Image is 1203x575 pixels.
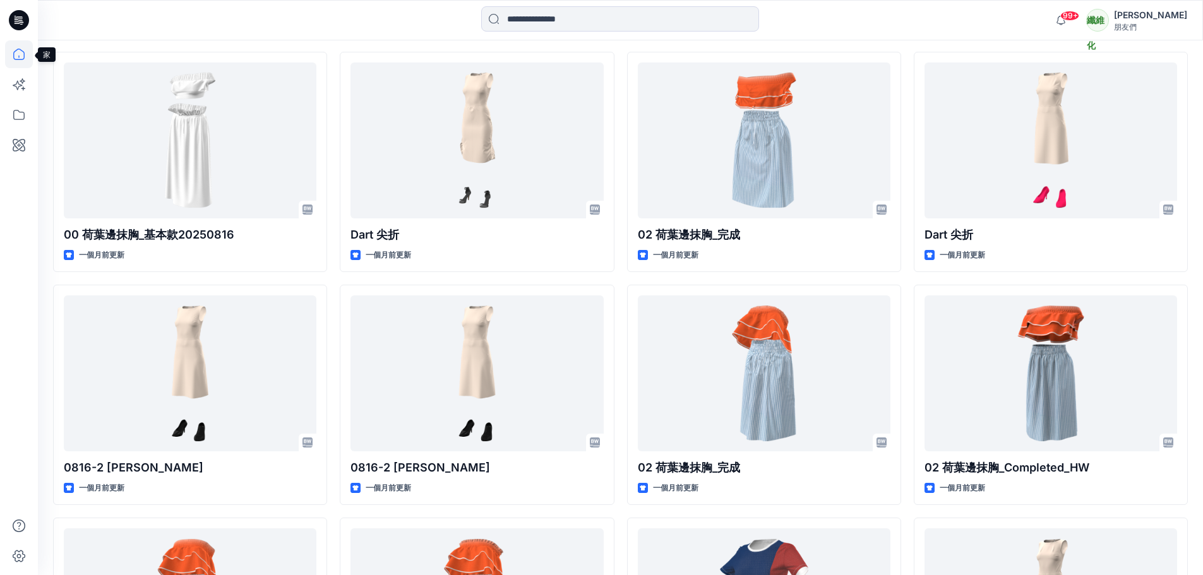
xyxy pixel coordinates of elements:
a: Dart 尖折 [925,62,1177,218]
font: Dart 尖折 [350,228,399,241]
font: 一個月前更新 [940,250,985,259]
font: 00 荷葉邊抹胸_基本款20250816 [64,228,234,241]
font: 0816-2 [PERSON_NAME] [64,461,203,474]
font: 02 荷葉邊抹胸_完成 [638,461,740,474]
a: 0816-2 溫妮 [350,295,603,451]
a: 0816-2 溫妮 [64,295,316,451]
font: 一個月前更新 [653,483,698,492]
font: 一個月前更新 [653,250,698,259]
font: 一個月前更新 [940,483,985,492]
font: 一個月前更新 [79,250,124,259]
font: 02 荷葉邊抹胸_完成 [638,228,740,241]
font: 一個月前更新 [366,483,411,492]
font: 朋友們 [1114,22,1137,32]
font: 99+ [1063,11,1078,20]
a: 02 荷葉邊抹胸_完成 [638,295,890,451]
a: 02 荷葉邊抹胸_完成 [638,62,890,218]
a: 02 荷葉邊抹胸_Completed_HW [925,295,1177,451]
a: 00 荷葉邊抹胸_基本款20250816 [64,62,316,218]
font: 0816-2 [PERSON_NAME] [350,461,490,474]
font: Dart 尖折 [925,228,973,241]
font: [PERSON_NAME] [1114,9,1187,20]
font: 一個月前更新 [366,250,411,259]
a: Dart 尖折 [350,62,603,218]
font: 一個月前更新 [79,483,124,492]
font: 02 荷葉邊抹胸_Completed_HW [925,461,1089,474]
